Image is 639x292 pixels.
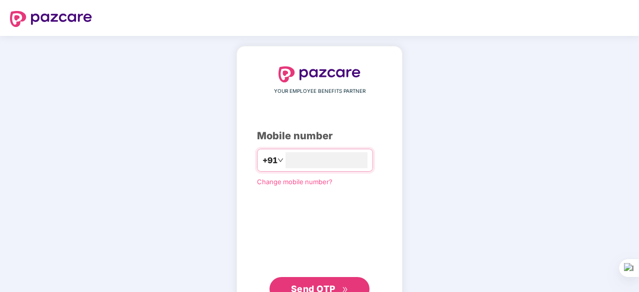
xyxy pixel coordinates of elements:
span: YOUR EMPLOYEE BENEFITS PARTNER [274,87,365,95]
a: Change mobile number? [257,178,332,186]
span: +91 [262,154,277,167]
img: logo [10,11,92,27]
span: down [277,157,283,163]
img: logo [278,66,360,82]
div: Mobile number [257,128,382,144]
